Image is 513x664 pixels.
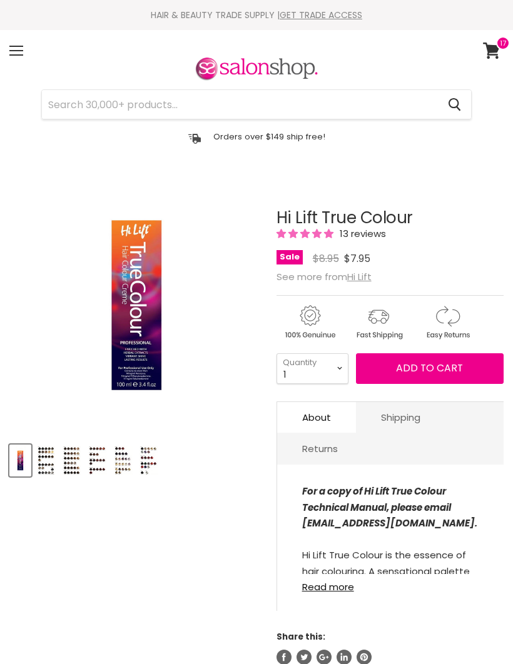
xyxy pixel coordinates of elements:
[11,446,30,475] img: Hi Lift True Colour
[336,227,386,240] span: 13 reviews
[42,90,438,119] input: Search
[41,89,472,119] form: Product
[88,446,107,475] img: Hi Lift True Colour
[277,303,343,341] img: genuine.gif
[345,303,412,341] img: shipping.gif
[9,178,264,432] div: Hi Lift True Colour image. Click or Scroll to Zoom.
[9,445,31,476] button: Hi Lift True Colour
[277,402,356,433] a: About
[277,209,504,227] h1: Hi Lift True Colour
[61,445,83,476] button: Hi Lift True Colour
[113,446,133,475] img: Hi Lift True Colour
[138,445,160,476] button: Hi Lift True Colour
[277,227,336,240] span: 5.00 stars
[313,251,339,266] span: $8.95
[414,303,480,341] img: returns.gif
[86,445,108,476] button: Hi Lift True Colour
[139,446,158,475] img: Hi Lift True Colour
[280,9,362,21] a: GET TRADE ACCESS
[277,631,325,643] span: Share this:
[302,574,479,592] a: Read more
[62,446,81,475] img: Hi Lift True Colour
[277,631,504,664] aside: Share this:
[347,270,372,283] a: Hi Lift
[396,361,463,375] span: Add to cart
[35,445,57,476] button: Hi Lift True Colour
[356,353,504,383] button: Add to cart
[356,402,445,433] a: Shipping
[438,90,471,119] button: Search
[344,251,370,266] span: $7.95
[8,441,266,476] div: Product thumbnails
[36,446,56,475] img: Hi Lift True Colour
[277,250,303,264] span: Sale
[213,131,325,142] p: Orders over $149 ship free!
[277,433,363,464] a: Returns
[112,445,134,476] button: Hi Lift True Colour
[277,270,372,283] span: See more from
[302,485,477,530] strong: For a copy of Hi Lift True Colour Technical Manual, please email [EMAIL_ADDRESS][DOMAIN_NAME].
[277,353,348,384] select: Quantity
